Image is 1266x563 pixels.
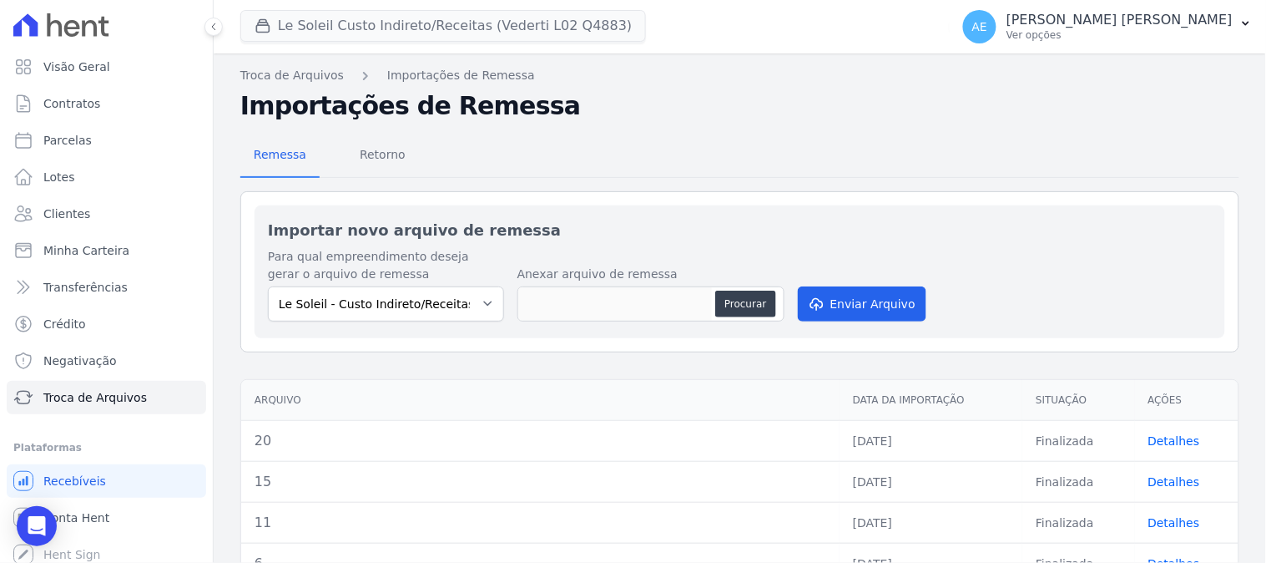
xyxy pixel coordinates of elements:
[1148,516,1200,530] a: Detalhes
[7,197,206,231] a: Clientes
[240,10,646,42] button: Le Soleil Custo Indireto/Receitas (Vederti L02 Q4883)
[1148,475,1200,489] a: Detalhes
[1006,28,1233,42] p: Ver opções
[43,95,100,112] span: Contratos
[1022,502,1134,543] td: Finalizada
[7,50,206,84] a: Visão Geral
[840,420,1022,461] td: [DATE]
[240,67,1239,84] nav: Breadcrumb
[7,234,206,267] a: Minha Carteira
[1022,420,1134,461] td: Finalizada
[1148,434,1200,448] a: Detalhes
[43,473,106,489] span: Recebíveis
[517,266,784,283] label: Anexar arquivo de remessa
[43,353,117,369] span: Negativação
[1022,380,1134,421] th: Situação
[350,138,416,171] span: Retorno
[7,87,206,120] a: Contratos
[43,389,147,406] span: Troca de Arquivos
[43,279,128,296] span: Transferências
[7,160,206,194] a: Lotes
[7,501,206,535] a: Conta Hent
[43,205,90,222] span: Clientes
[13,438,199,458] div: Plataformas
[240,67,344,84] a: Troca de Arquivos
[7,271,206,304] a: Transferências
[268,219,1212,241] h2: Importar novo arquivo de remessa
[268,248,504,283] label: Para qual empreendimento deseja gerar o arquivo de remessa
[7,344,206,378] a: Negativação
[346,134,419,178] a: Retorno
[17,506,57,546] div: Open Intercom Messenger
[43,132,92,149] span: Parcelas
[255,472,826,492] div: 15
[255,513,826,533] div: 11
[1006,12,1233,28] p: [PERSON_NAME] [PERSON_NAME]
[7,381,206,414] a: Troca de Arquivos
[7,464,206,498] a: Recebíveis
[7,124,206,157] a: Parcelas
[240,91,1239,121] h2: Importações de Remessa
[240,134,320,178] a: Remessa
[43,169,75,185] span: Lotes
[43,510,109,526] span: Conta Hent
[1022,461,1134,502] td: Finalizada
[43,316,86,332] span: Crédito
[241,380,840,421] th: Arquivo
[798,287,926,322] button: Enviar Arquivo
[840,461,1022,502] td: [DATE]
[255,431,826,451] div: 20
[1135,380,1238,421] th: Ações
[240,134,419,178] nav: Tab selector
[244,138,316,171] span: Remessa
[972,21,987,33] span: AE
[387,67,535,84] a: Importações de Remessa
[840,502,1022,543] td: [DATE]
[715,291,775,317] button: Procurar
[950,3,1266,50] button: AE [PERSON_NAME] [PERSON_NAME] Ver opções
[7,307,206,341] a: Crédito
[840,380,1022,421] th: Data da Importação
[43,58,110,75] span: Visão Geral
[43,242,129,259] span: Minha Carteira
